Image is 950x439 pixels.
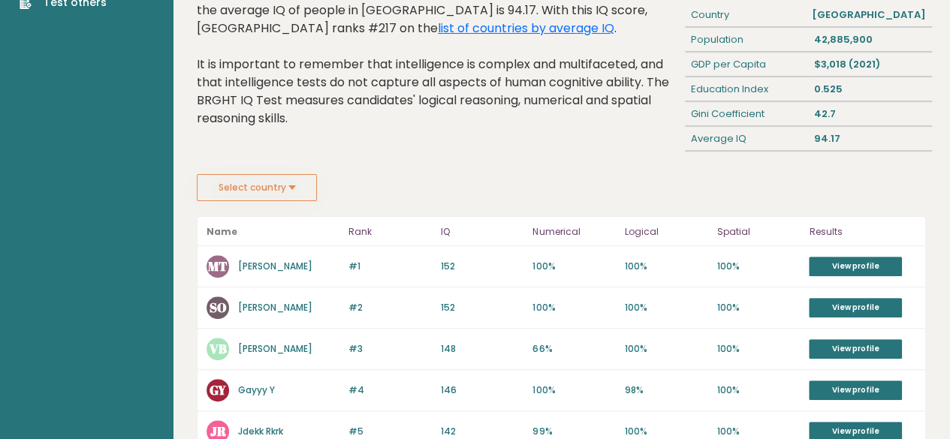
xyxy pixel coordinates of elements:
a: [PERSON_NAME] [238,301,312,314]
p: 152 [441,301,524,314]
a: View profile [809,257,902,276]
div: GDP per Capita [685,53,808,77]
a: View profile [809,339,902,359]
text: MT [208,257,228,275]
p: Rank [348,223,432,241]
a: Jdekk Rkrk [238,425,283,437]
div: 0.525 [808,77,931,101]
a: View profile [809,298,902,317]
p: 100% [625,342,708,356]
p: 146 [441,383,524,397]
p: Numerical [532,223,616,241]
p: 100% [532,383,616,397]
p: #3 [348,342,432,356]
p: 100% [532,301,616,314]
p: 98% [625,383,708,397]
p: 100% [717,301,801,314]
div: $3,018 (2021) [808,53,931,77]
div: Country [685,3,807,27]
p: 148 [441,342,524,356]
a: [PERSON_NAME] [238,260,312,272]
p: 100% [625,425,708,438]
p: #2 [348,301,432,314]
text: GY [210,381,227,398]
div: Population [685,28,808,52]
p: 100% [625,260,708,273]
div: Gini Coefficient [685,102,808,126]
p: 100% [717,260,801,273]
p: Results [809,223,916,241]
p: #4 [348,383,432,397]
p: 100% [717,425,801,438]
a: [PERSON_NAME] [238,342,312,355]
a: Gayyy Y [238,383,275,396]
p: 100% [717,383,801,397]
p: #5 [348,425,432,438]
button: Select country [197,174,317,201]
p: 100% [717,342,801,356]
p: 66% [532,342,616,356]
p: 100% [532,260,616,273]
div: 42.7 [808,102,931,126]
div: [GEOGRAPHIC_DATA] [807,3,932,27]
p: 142 [441,425,524,438]
div: Average IQ [685,127,808,151]
a: list of countries by average IQ [438,20,614,37]
p: IQ [441,223,524,241]
p: 99% [532,425,616,438]
div: Education Index [685,77,808,101]
p: Logical [625,223,708,241]
p: Spatial [717,223,801,241]
p: 152 [441,260,524,273]
text: SO [210,299,227,316]
a: View profile [809,380,902,400]
p: #1 [348,260,432,273]
p: 100% [625,301,708,314]
div: 42,885,900 [808,28,931,52]
b: Name [207,225,237,238]
div: 94.17 [808,127,931,151]
text: VB [209,340,227,357]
